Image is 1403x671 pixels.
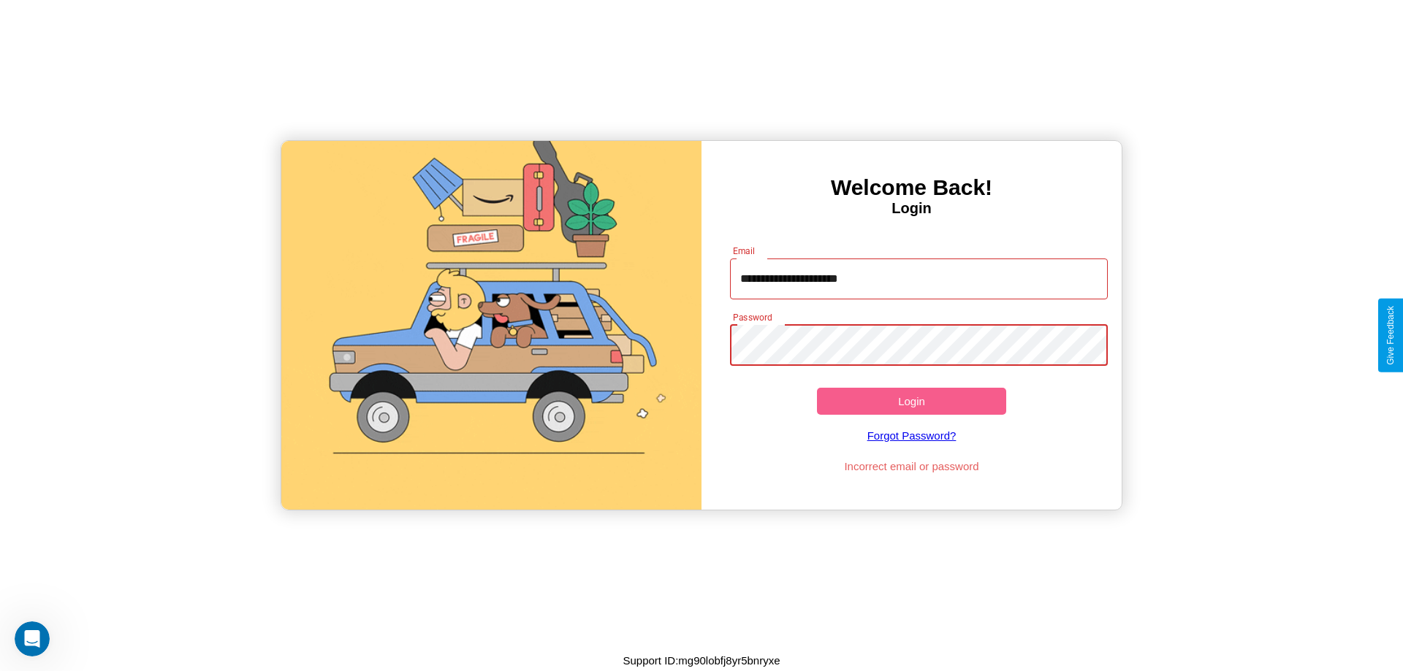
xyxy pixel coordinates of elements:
h3: Welcome Back! [701,175,1122,200]
label: Password [733,311,772,323]
div: Give Feedback [1385,306,1396,365]
a: Forgot Password? [723,415,1101,456]
iframe: Intercom live chat [15,621,50,656]
p: Support ID: mg90lobfj8yr5bnryxe [623,651,780,670]
button: Login [817,388,1006,415]
img: gif [281,141,701,510]
p: Incorrect email or password [723,456,1101,476]
h4: Login [701,200,1122,217]
label: Email [733,245,756,257]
